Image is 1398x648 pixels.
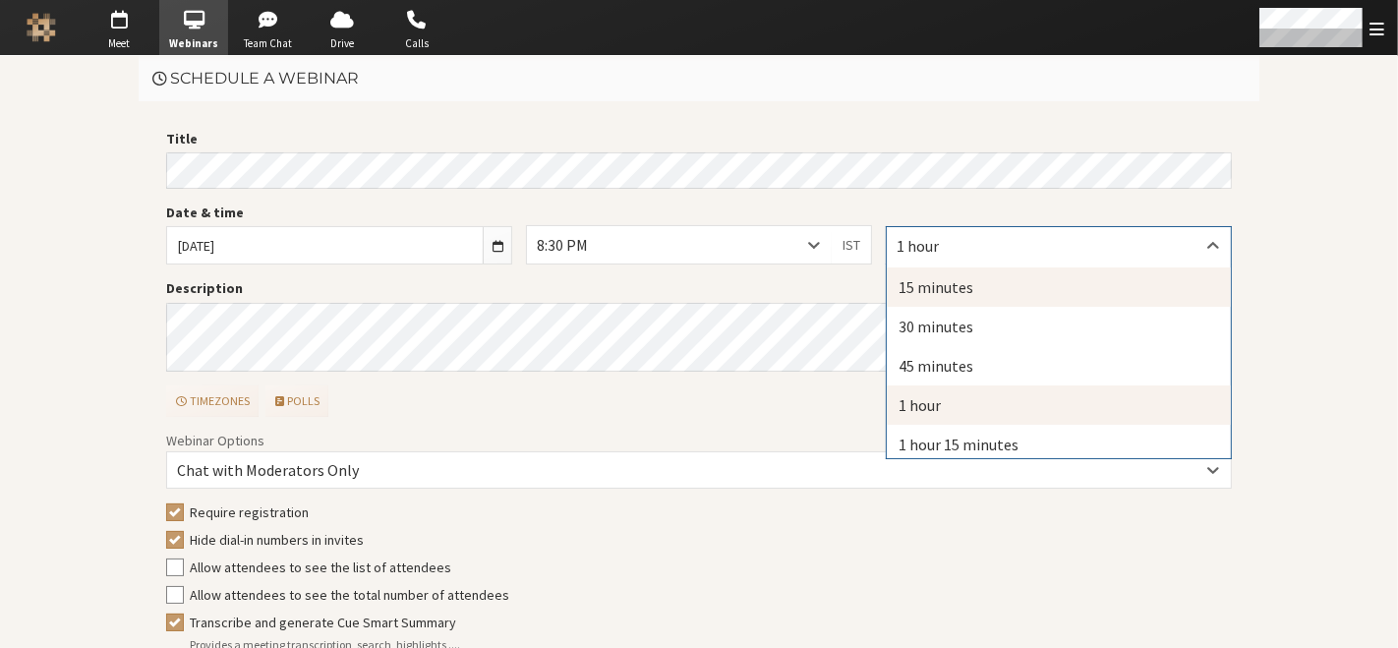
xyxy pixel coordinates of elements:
span: Require registration [191,503,310,521]
label: Date & time [166,203,512,223]
span: Meet [85,35,153,52]
span: Calls [382,35,451,52]
div: 1 hour [887,385,1231,425]
div: 1 hour 15 minutes [887,425,1231,464]
button: Polls [265,385,328,417]
label: Title [166,129,1232,149]
div: 45 minutes [887,346,1231,385]
label: Description [166,278,1232,299]
label: Webinar Options [166,432,264,449]
span: Hide dial-in numbers in invites [191,531,365,549]
div: 8:30 PM [537,233,619,257]
span: Team Chat [234,35,303,52]
div: 30 minutes [887,307,1231,346]
div: 1 hour [897,234,970,258]
span: Schedule a webinar [170,69,359,88]
img: Iotum [27,13,56,42]
span: Chat with Moderators Only [177,460,359,480]
span: Allow attendees to see the total number of attendees [191,586,510,604]
span: Allow attendees to see the list of attendees [191,559,452,576]
button: Timezones [166,385,259,417]
button: IST [832,226,871,264]
span: Drive [308,35,377,52]
label: Transcribe and generate Cue Smart Summary [191,613,1233,633]
span: Webinars [159,35,228,52]
div: 15 minutes [887,267,1231,307]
